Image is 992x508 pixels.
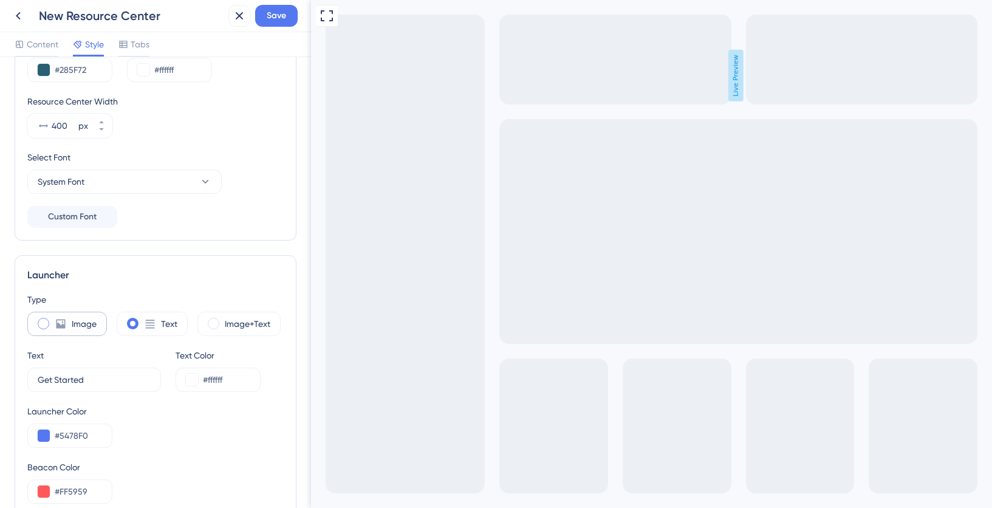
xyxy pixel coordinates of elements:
[69,6,74,16] div: 3
[27,94,284,109] div: Resource Center Width
[38,373,151,386] input: Get Started
[131,37,149,52] span: Tabs
[27,150,284,165] div: Select Font
[255,5,298,27] button: Save
[39,7,224,24] div: New Resource Center
[72,317,97,331] label: Image
[7,80,114,92] span: No matching results...
[85,37,104,52] span: Style
[27,206,117,228] button: Custom Font
[225,317,270,331] label: Image+Text
[417,50,433,101] span: Live Preview
[267,9,286,23] span: Save
[176,348,261,363] div: Text Color
[38,174,84,189] span: System Font
[91,126,112,138] button: px
[27,460,284,475] div: Beacon Color
[161,317,177,331] label: Text
[48,210,97,224] span: Custom Font
[27,404,112,419] div: Launcher Color
[27,37,58,52] span: Content
[52,118,76,133] input: px
[8,3,61,18] span: Get Started
[91,114,112,126] button: px
[27,268,284,283] div: Launcher
[27,292,284,307] div: Type
[27,348,44,363] div: Text
[27,170,222,194] button: System Font
[78,118,88,133] div: px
